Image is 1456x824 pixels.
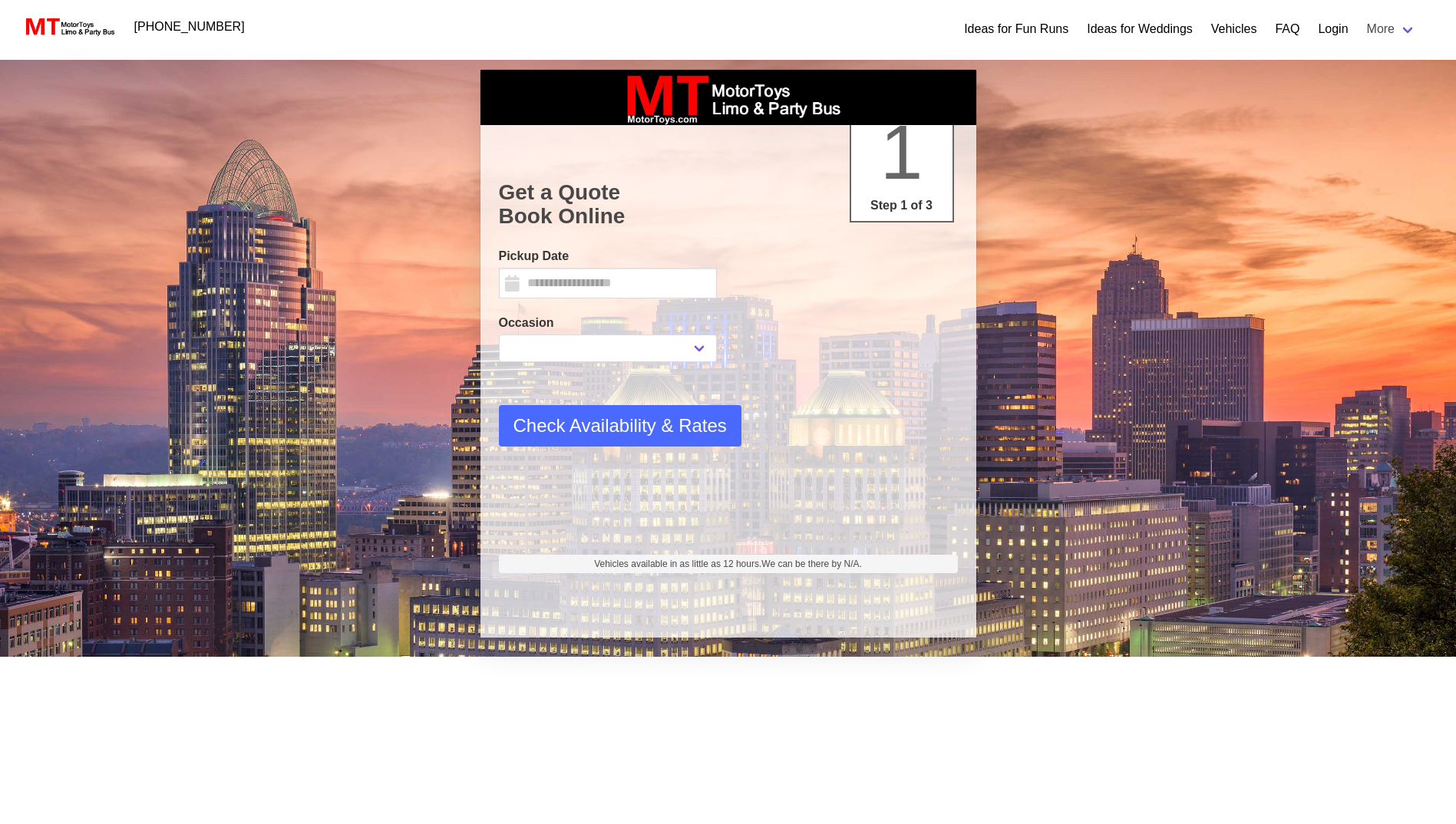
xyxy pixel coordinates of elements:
[1275,20,1299,38] a: FAQ
[499,405,741,447] button: Check Availability & Rates
[1087,20,1193,38] a: Ideas for Weddings
[21,16,116,38] img: MotorToys Logo
[964,20,1068,38] a: Ideas for Fun Runs
[499,180,958,229] h1: Get a Quote Book Online
[499,314,717,332] label: Occasion
[1358,14,1425,44] a: More
[761,559,862,569] span: We can be there by N/A.
[513,412,727,440] span: Check Availability & Rates
[125,12,254,42] a: [PHONE_NUMBER]
[880,109,923,195] span: 1
[1318,20,1348,38] a: Login
[594,557,862,571] span: Vehicles available in as little as 12 hours.
[613,70,844,125] img: box_logo_brand.jpeg
[857,196,946,215] p: Step 1 of 3
[499,247,717,265] label: Pickup Date
[1211,20,1257,38] a: Vehicles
